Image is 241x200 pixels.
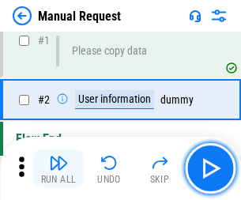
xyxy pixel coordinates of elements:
div: User information [75,90,154,109]
img: Undo [100,153,119,172]
button: Undo [84,149,134,187]
div: Undo [97,175,121,184]
div: Please copy data [72,45,147,57]
img: Back [13,6,32,25]
img: Skip [150,153,169,172]
img: Main button [198,156,223,181]
img: Run All [49,153,68,172]
button: Run All [33,149,84,187]
div: Skip [150,175,170,184]
div: dummy [56,90,194,109]
button: Skip [134,149,185,187]
div: Run All [41,175,77,184]
div: Manual Request [38,9,121,24]
span: # 2 [38,93,50,106]
img: Settings menu [209,6,228,25]
span: # 1 [38,34,50,47]
img: Support [189,9,201,22]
